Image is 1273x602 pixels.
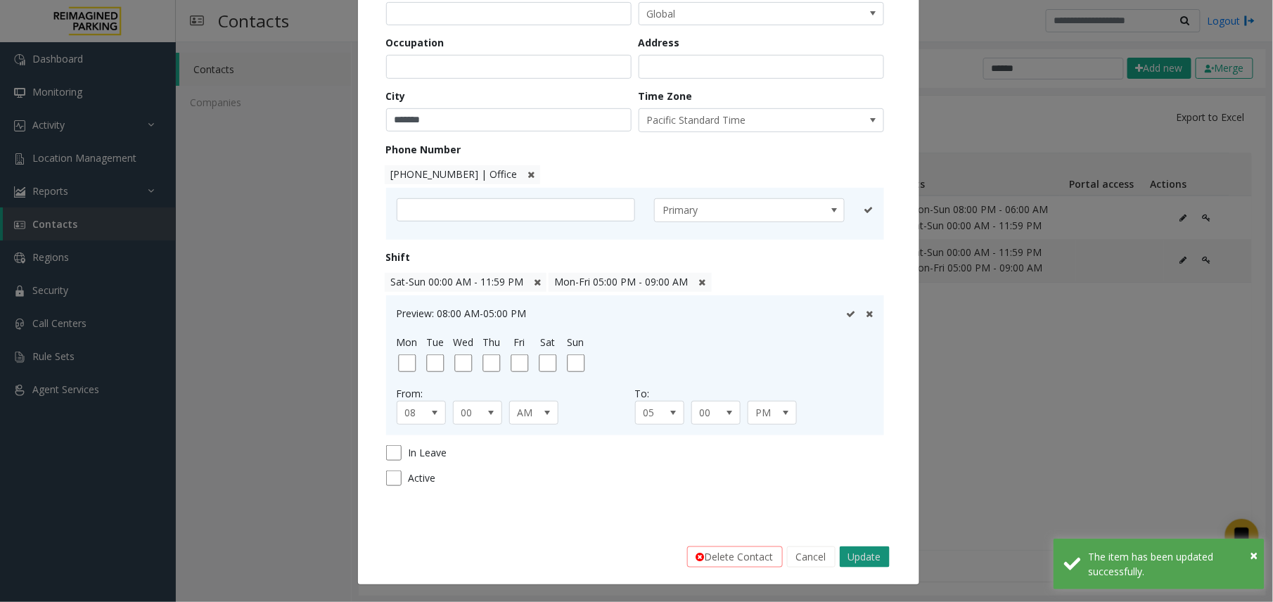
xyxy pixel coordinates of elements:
button: Update [840,546,890,568]
label: Thu [482,335,500,350]
span: Sat-Sun 00:00 AM - 11:59 PM [390,275,523,288]
span: In Leave [409,445,447,460]
span: 08 [397,402,435,424]
label: Mon [397,335,418,350]
label: Phone Number [386,142,461,157]
label: Wed [453,335,473,350]
label: Shift [386,250,411,264]
label: Tue [426,335,444,350]
label: Fri [514,335,525,350]
span: × [1250,546,1258,565]
label: City [386,89,406,103]
label: Sun [568,335,584,350]
div: The item has been updated successfully. [1089,549,1254,579]
button: Cancel [787,546,836,568]
span: PM [748,402,786,424]
span: 05 [636,402,674,424]
span: [PHONE_NUMBER] | Office [390,167,517,181]
span: Preview: 08:00 AM-05:00 PM [397,307,527,320]
div: To: [635,386,874,401]
span: Mon-Fri 05:00 PM - 09:00 AM [555,275,689,288]
span: Primary [655,199,806,222]
span: Active [409,470,436,485]
label: Occupation [386,35,444,50]
label: Sat [540,335,555,350]
button: Close [1250,545,1258,566]
div: From: [397,386,635,401]
label: Time Zone [639,89,693,103]
span: 00 [692,402,730,424]
span: 00 [454,402,492,424]
label: Address [639,35,680,50]
button: Delete Contact [687,546,783,568]
span: Pacific Standard Time [639,109,835,132]
span: AM [510,402,548,424]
